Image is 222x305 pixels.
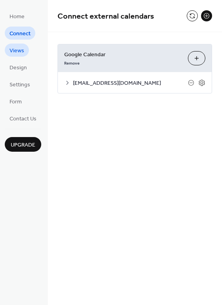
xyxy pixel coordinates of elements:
[10,47,24,55] span: Views
[5,44,29,57] a: Views
[5,78,35,91] a: Settings
[10,115,36,123] span: Contact Us
[10,98,22,106] span: Form
[10,64,27,72] span: Design
[64,51,182,59] span: Google Calendar
[5,95,27,108] a: Form
[5,27,35,40] a: Connect
[5,61,32,74] a: Design
[64,61,80,66] span: Remove
[5,10,29,23] a: Home
[10,13,25,21] span: Home
[57,9,154,24] span: Connect external calendars
[5,137,41,152] button: Upgrade
[10,81,30,89] span: Settings
[73,79,188,88] span: [EMAIL_ADDRESS][DOMAIN_NAME]
[5,112,41,125] a: Contact Us
[11,141,35,149] span: Upgrade
[10,30,31,38] span: Connect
